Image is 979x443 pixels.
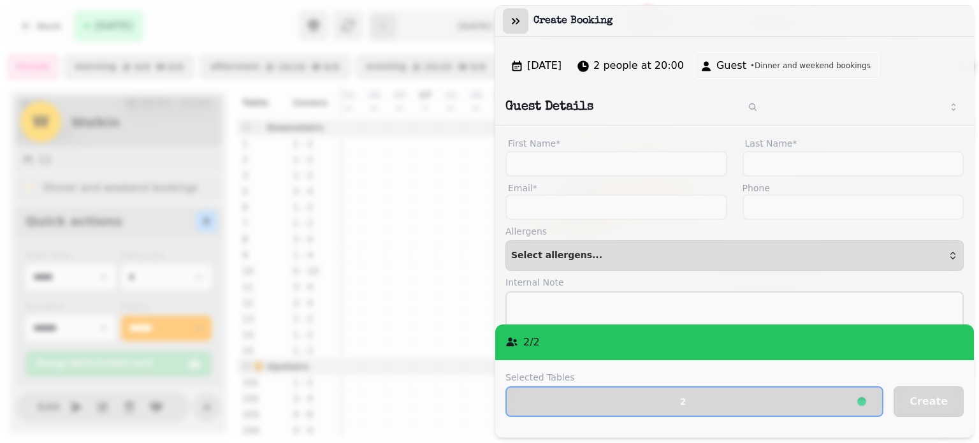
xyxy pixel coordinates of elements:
[680,397,686,406] p: 2
[505,225,964,238] label: Allergens
[511,251,602,261] span: Select allergens...
[505,240,964,271] button: Select allergens...
[894,386,964,417] button: Create
[910,396,948,407] span: Create
[523,335,540,350] p: 2 / 2
[743,182,964,194] label: Phone
[750,61,871,71] span: • Dinner and weekend bookings
[533,13,618,29] h3: Create Booking
[505,182,727,194] label: Email*
[716,58,746,73] span: Guest
[743,136,964,151] label: Last Name*
[505,371,883,384] label: Selected Tables
[527,58,562,73] span: [DATE]
[505,98,730,116] h2: Guest Details
[593,58,684,73] span: 2 people at 20:00
[505,386,883,417] button: 2
[505,276,964,289] label: Internal Note
[505,136,727,151] label: First Name*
